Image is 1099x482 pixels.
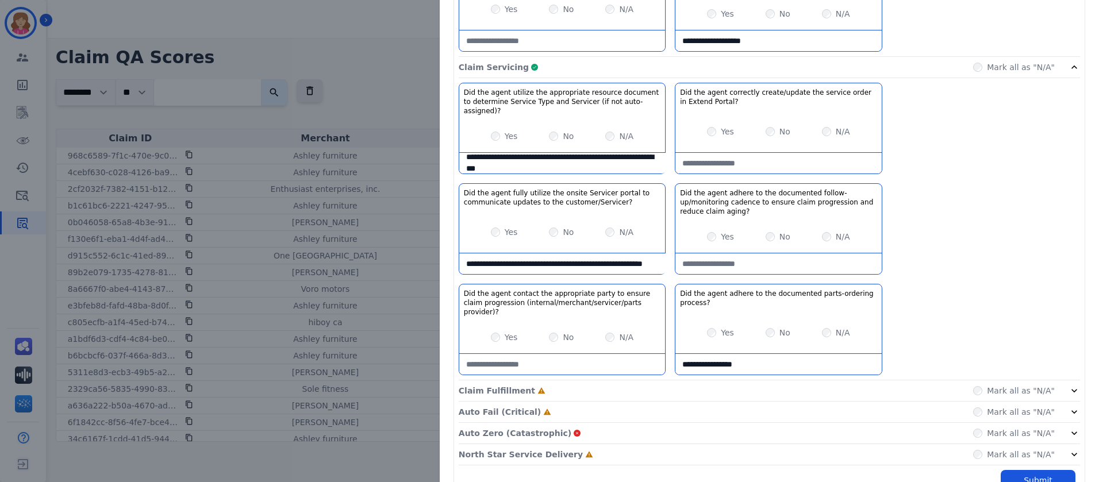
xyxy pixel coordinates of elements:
[987,427,1055,439] label: Mark all as "N/A"
[619,331,633,343] label: N/A
[563,226,574,238] label: No
[680,188,877,216] h3: Did the agent adhere to the documented follow-up/monitoring cadence to ensure claim progression a...
[505,3,518,15] label: Yes
[721,327,734,338] label: Yes
[619,226,633,238] label: N/A
[464,88,660,115] h3: Did the agent utilize the appropriate resource document to determine Service Type and Servicer (i...
[836,231,850,242] label: N/A
[619,3,633,15] label: N/A
[987,406,1055,418] label: Mark all as "N/A"
[459,449,583,460] p: North Star Service Delivery
[505,130,518,142] label: Yes
[779,8,790,20] label: No
[464,289,660,317] h3: Did the agent contact the appropriate party to ensure claim progression (internal/merchant/servic...
[721,126,734,137] label: Yes
[563,331,574,343] label: No
[680,88,877,106] h3: Did the agent correctly create/update the service order in Extend Portal?
[987,61,1055,73] label: Mark all as "N/A"
[464,188,660,207] h3: Did the agent fully utilize the onsite Servicer portal to communicate updates to the customer/Ser...
[459,406,541,418] p: Auto Fail (Critical)
[836,8,850,20] label: N/A
[779,126,790,137] label: No
[505,226,518,238] label: Yes
[779,327,790,338] label: No
[680,289,877,307] h3: Did the agent adhere to the documented parts-ordering process?
[619,130,633,142] label: N/A
[563,130,574,142] label: No
[779,231,790,242] label: No
[459,385,535,396] p: Claim Fulfillment
[836,126,850,137] label: N/A
[459,61,529,73] p: Claim Servicing
[987,449,1055,460] label: Mark all as "N/A"
[987,385,1055,396] label: Mark all as "N/A"
[721,8,734,20] label: Yes
[459,427,571,439] p: Auto Zero (Catastrophic)
[836,327,850,338] label: N/A
[563,3,574,15] label: No
[721,231,734,242] label: Yes
[505,331,518,343] label: Yes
